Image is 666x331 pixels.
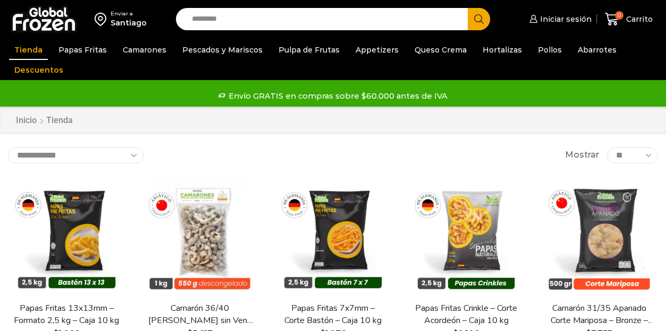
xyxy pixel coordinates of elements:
[468,8,490,30] button: Search button
[9,40,48,60] a: Tienda
[414,302,519,327] a: Papas Fritas Crinkle – Corte Acordeón – Caja 10 kg
[477,40,527,60] a: Hortalizas
[177,40,268,60] a: Pescados y Mariscos
[147,302,253,327] a: Camarón 36/40 [PERSON_NAME] sin Vena – Bronze – Caja 10 kg
[280,302,386,327] a: Papas Fritas 7x7mm – Corte Bastón – Caja 10 kg
[615,11,623,20] span: 0
[623,14,653,24] span: Carrito
[95,10,111,28] img: address-field-icon.svg
[602,7,655,32] a: 0 Carrito
[9,60,69,80] a: Descuentos
[8,147,144,163] select: Pedido de la tienda
[14,302,120,327] a: Papas Fritas 13x13mm – Formato 2,5 kg – Caja 10 kg
[111,18,147,28] div: Santiago
[111,10,147,18] div: Enviar a
[546,302,652,327] a: Camarón 31/35 Apanado Corte Mariposa – Bronze – Caja 5 kg
[15,115,37,127] a: Inicio
[409,40,472,60] a: Queso Crema
[46,115,73,125] h1: Tienda
[117,40,172,60] a: Camarones
[565,149,599,161] span: Mostrar
[572,40,622,60] a: Abarrotes
[537,14,592,24] span: Iniciar sesión
[350,40,404,60] a: Appetizers
[527,8,592,30] a: Iniciar sesión
[533,40,567,60] a: Pollos
[273,40,345,60] a: Pulpa de Frutas
[15,115,73,127] nav: Breadcrumb
[53,40,112,60] a: Papas Fritas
